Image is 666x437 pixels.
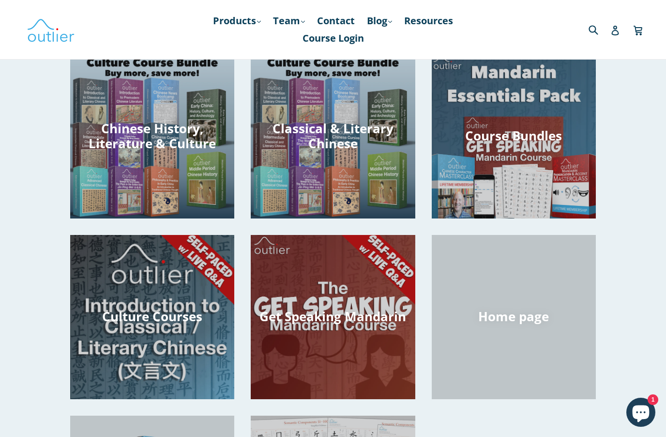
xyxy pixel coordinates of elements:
[70,310,234,325] h3: Culture Courses
[208,12,266,30] a: Products
[268,12,310,30] a: Team
[70,121,234,151] h3: Chinese History, Literature & Culture
[623,398,658,429] inbox-online-store-chat: Shopify online store chat
[432,310,596,325] h3: Home page
[431,53,597,219] a: Course Bundles
[250,234,416,400] a: Get Speaking Mandarin
[362,12,397,30] a: Blog
[298,30,369,47] a: Course Login
[27,16,75,44] img: Outlier Linguistics
[312,12,360,30] a: Contact
[432,128,596,143] h3: Course Bundles
[69,234,235,400] a: Culture Courses
[431,234,597,400] a: Home page
[399,12,458,30] a: Resources
[251,310,415,325] h3: Get Speaking Mandarin
[250,53,416,219] a: Classical & Literary Chinese
[586,19,613,39] input: Search
[69,53,235,219] a: Chinese History, Literature & Culture
[251,121,415,151] h3: Classical & Literary Chinese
